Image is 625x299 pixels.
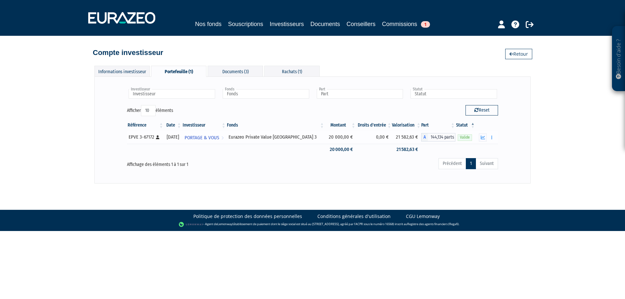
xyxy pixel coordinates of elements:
[421,133,455,142] div: A - Eurazeo Private Value Europe 3
[185,132,219,144] span: PORTAGE & VOUS
[421,120,455,131] th: Part: activer pour trier la colonne par ordre croissant
[179,221,204,228] img: logo-lemonway.png
[392,144,421,155] td: 21 582,63 €
[164,120,182,131] th: Date: activer pour trier la colonne par ordre croissant
[325,131,356,144] td: 20 000,00 €
[428,133,455,142] span: 144,134 parts
[356,131,392,144] td: 0,00 €
[458,134,472,141] span: Valide
[166,134,179,141] div: [DATE]
[151,66,206,77] div: Portefeuille (1)
[615,30,622,88] p: Besoin d'aide ?
[317,213,391,220] a: Conditions générales d'utilisation
[466,158,476,169] a: 1
[93,49,163,57] h4: Compte investisseur
[392,131,421,144] td: 21 582,63 €
[129,134,161,141] div: EPVE 3-67172
[127,105,173,116] label: Afficher éléments
[156,135,160,139] i: [Français] Personne physique
[182,131,227,144] a: PORTAGE & VOUS
[193,213,302,220] a: Politique de protection des données personnelles
[127,157,276,168] div: Affichage des éléments 1 à 1 sur 1
[195,20,221,29] a: Nos fonds
[127,120,164,131] th: Référence : activer pour trier la colonne par ordre croissant
[455,120,476,131] th: Statut : activer pour trier la colonne par ordre d&eacute;croissant
[226,120,325,131] th: Fonds: activer pour trier la colonne par ordre croissant
[141,105,156,116] select: Afficheréléments
[88,12,155,24] img: 1732889491-logotype_eurazeo_blanc_rvb.png
[182,120,227,131] th: Investisseur: activer pour trier la colonne par ordre croissant
[311,20,340,29] a: Documents
[382,20,430,29] a: Commissions1
[465,105,498,116] button: Reset
[208,66,263,76] div: Documents (3)
[406,213,440,220] a: CGU Lemonway
[221,132,224,144] i: Voir l'investisseur
[270,20,304,30] a: Investisseurs
[392,120,421,131] th: Valorisation: activer pour trier la colonne par ordre croissant
[421,133,428,142] span: A
[505,49,532,59] a: Retour
[217,222,232,226] a: Lemonway
[264,66,320,76] div: Rachats (1)
[228,20,263,29] a: Souscriptions
[407,222,459,226] a: Registre des agents financiers (Regafi)
[7,221,618,228] div: - Agent de (établissement de paiement dont le siège social est situé au [STREET_ADDRESS], agréé p...
[325,120,356,131] th: Montant: activer pour trier la colonne par ordre croissant
[356,120,392,131] th: Droits d'entrée: activer pour trier la colonne par ordre croissant
[347,20,376,29] a: Conseillers
[94,66,150,76] div: Informations investisseur
[229,134,322,141] div: Eurazeo Private Value [GEOGRAPHIC_DATA] 3
[325,144,356,155] td: 20 000,00 €
[421,21,430,28] span: 1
